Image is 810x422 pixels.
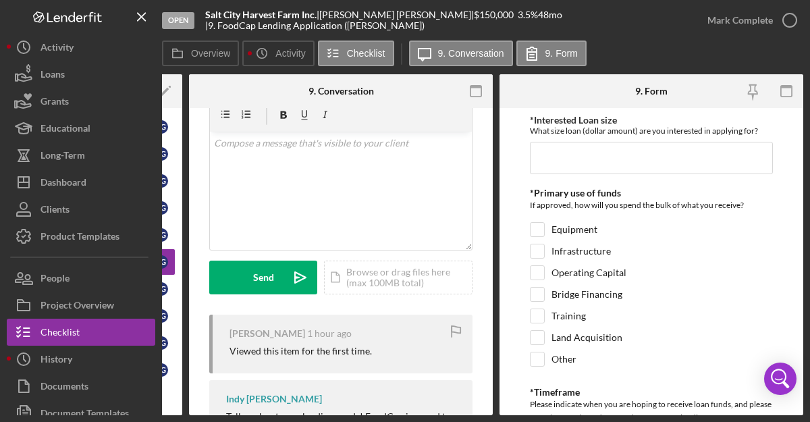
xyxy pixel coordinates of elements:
button: Product Templates [7,223,155,250]
button: Send [209,261,317,294]
div: Mark Complete [707,7,773,34]
div: Product Templates [40,223,119,253]
div: Clients [40,196,70,226]
div: *Primary use of funds [530,188,773,199]
div: History [40,346,72,376]
button: 9. Form [516,41,587,66]
div: | 9. FoodCap Lending Application ([PERSON_NAME]) [205,20,425,31]
button: Loans [7,61,155,88]
div: 3.5 % [518,9,538,20]
span: $150,000 [474,9,514,20]
div: 48 mo [538,9,562,20]
label: Overview [191,48,230,59]
div: People [40,265,70,295]
div: Dashboard [40,169,86,199]
button: Long-Term [7,142,155,169]
button: Checklist [318,41,394,66]
label: Operating Capital [551,266,626,280]
button: Educational [7,115,155,142]
div: [PERSON_NAME] [230,328,305,339]
label: Other [551,352,576,366]
div: [PERSON_NAME] [PERSON_NAME] | [319,9,474,20]
label: Equipment [551,223,597,236]
label: Land Acquisition [551,331,622,344]
button: Overview [162,41,239,66]
div: Project Overview [40,292,114,322]
label: Training [551,309,586,323]
div: | [205,9,319,20]
label: Activity [275,48,305,59]
button: People [7,265,155,292]
div: Loans [40,61,65,91]
button: History [7,346,155,373]
div: Send [253,261,274,294]
div: Activity [40,34,74,64]
label: Checklist [347,48,385,59]
div: Open Intercom Messenger [764,363,796,395]
div: What size loan (dollar amount) are you interested in applying for? [530,126,773,136]
button: Grants [7,88,155,115]
div: Viewed this item for the first time. [230,346,372,357]
label: 9. Conversation [438,48,504,59]
div: Checklist [40,319,80,349]
div: If approved, how will you spend the bulk of what you receive? [530,199,773,215]
div: Grants [40,88,69,118]
label: *Interested Loan size [530,114,617,126]
button: Activity [242,41,314,66]
button: Documents [7,373,155,400]
label: Infrastructure [551,244,611,258]
time: 2025-09-10 13:51 [307,328,352,339]
div: Open [162,12,194,29]
div: Indy [PERSON_NAME] [226,394,322,404]
div: 9. Form [635,86,668,97]
button: 9. Conversation [409,41,513,66]
div: 9. Conversation [308,86,374,97]
div: Educational [40,115,90,145]
div: Documents [40,373,88,403]
label: Bridge Financing [551,288,622,301]
button: Activity [7,34,155,61]
button: Clients [7,196,155,223]
button: Dashboard [7,169,155,196]
button: Checklist [7,319,155,346]
div: Long-Term [40,142,85,172]
button: Mark Complete [694,7,803,34]
div: *Timeframe [530,387,773,398]
label: 9. Form [545,48,578,59]
b: Salt City Harvest Farm Inc. [205,9,317,20]
button: Project Overview [7,292,155,319]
